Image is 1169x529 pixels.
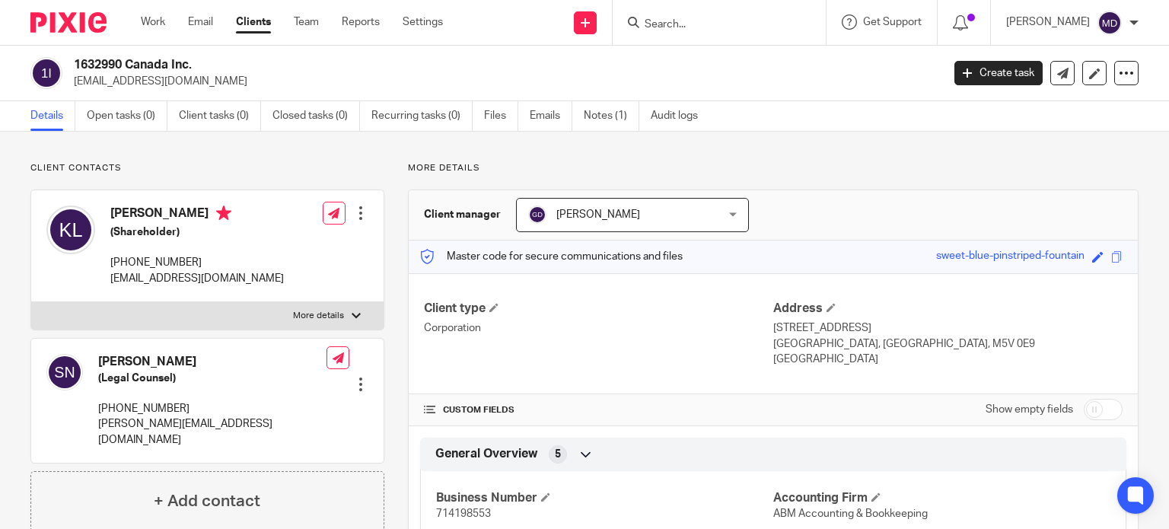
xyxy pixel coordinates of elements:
[98,354,326,370] h4: [PERSON_NAME]
[954,61,1043,85] a: Create task
[30,57,62,89] img: svg%3E
[74,57,760,73] h2: 1632990 Canada Inc.
[272,101,360,131] a: Closed tasks (0)
[773,320,1123,336] p: [STREET_ADDRESS]
[141,14,165,30] a: Work
[424,320,773,336] p: Corporation
[986,402,1073,417] label: Show empty fields
[436,508,491,519] span: 714198553
[98,401,326,416] p: [PHONE_NUMBER]
[773,352,1123,367] p: [GEOGRAPHIC_DATA]
[584,101,639,131] a: Notes (1)
[110,206,284,225] h4: [PERSON_NAME]
[46,354,83,390] img: svg%3E
[46,206,95,254] img: svg%3E
[294,14,319,30] a: Team
[773,336,1123,352] p: [GEOGRAPHIC_DATA], [GEOGRAPHIC_DATA], M5V 0E9
[530,101,572,131] a: Emails
[436,490,773,506] h4: Business Number
[110,271,284,286] p: [EMAIL_ADDRESS][DOMAIN_NAME]
[1097,11,1122,35] img: svg%3E
[110,225,284,240] h5: (Shareholder)
[188,14,213,30] a: Email
[1006,14,1090,30] p: [PERSON_NAME]
[408,162,1139,174] p: More details
[435,446,537,462] span: General Overview
[403,14,443,30] a: Settings
[420,249,683,264] p: Master code for secure communications and files
[98,416,326,448] p: [PERSON_NAME][EMAIL_ADDRESS][DOMAIN_NAME]
[424,404,773,416] h4: CUSTOM FIELDS
[773,508,928,519] span: ABM Accounting & Bookkeeping
[773,490,1110,506] h4: Accounting Firm
[98,371,326,386] h5: (Legal Counsel)
[424,301,773,317] h4: Client type
[236,14,271,30] a: Clients
[342,14,380,30] a: Reports
[110,255,284,270] p: [PHONE_NUMBER]
[371,101,473,131] a: Recurring tasks (0)
[773,301,1123,317] h4: Address
[74,74,932,89] p: [EMAIL_ADDRESS][DOMAIN_NAME]
[643,18,780,32] input: Search
[293,310,344,322] p: More details
[484,101,518,131] a: Files
[528,206,546,224] img: svg%3E
[30,162,384,174] p: Client contacts
[936,248,1085,266] div: sweet-blue-pinstriped-fountain
[556,209,640,220] span: [PERSON_NAME]
[154,489,260,513] h4: + Add contact
[179,101,261,131] a: Client tasks (0)
[30,12,107,33] img: Pixie
[424,207,501,222] h3: Client manager
[87,101,167,131] a: Open tasks (0)
[216,206,231,221] i: Primary
[651,101,709,131] a: Audit logs
[555,447,561,462] span: 5
[30,101,75,131] a: Details
[863,17,922,27] span: Get Support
